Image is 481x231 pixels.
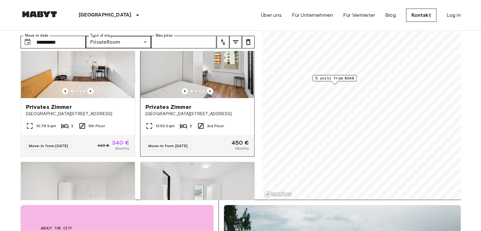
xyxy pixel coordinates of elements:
button: Previous image [207,88,213,94]
span: 2 [71,123,73,129]
span: Monthly [235,146,249,151]
button: tune [217,36,229,48]
label: Max price [156,33,173,38]
span: About the city [41,225,193,231]
img: Marketing picture of unit AT-21-001-065-01 [140,22,254,98]
button: tune [229,36,242,48]
img: Marketing picture of unit AT-21-001-089-02 [21,22,135,98]
a: Kontakt [406,9,436,22]
div: PrivateRoom [86,36,151,48]
img: Habyt [21,11,59,17]
a: Log in [447,11,461,19]
span: 10.76 Sqm [36,123,56,129]
a: Marketing picture of unit AT-21-001-089-02Previous imagePrevious imagePrivates Zimmer[GEOGRAPHIC_... [21,22,135,157]
span: Monthly [115,146,129,151]
button: tune [242,36,255,48]
span: Move-in from [DATE] [29,143,68,148]
span: [GEOGRAPHIC_DATA][STREET_ADDRESS] [145,111,249,117]
span: 450 € [231,140,249,146]
a: Mapbox logo [264,190,292,198]
button: Choose date, selected date is 28 Sep 2025 [21,36,34,48]
button: Previous image [182,88,188,94]
span: 13.53 Sqm [156,123,175,129]
span: 5th Floor [89,123,105,129]
span: 2 [190,123,192,129]
a: Marketing picture of unit AT-21-001-065-01Previous imagePrevious imagePrivates Zimmer[GEOGRAPHIC_... [140,22,255,157]
a: Für Vermieter [343,11,375,19]
label: Type of stay [90,33,112,38]
span: 5 units from €340 [315,75,354,81]
a: Über uns [261,11,282,19]
span: Privates Zimmer [26,103,72,111]
a: Für Unternehmen [292,11,333,19]
label: Move-in date [25,33,48,38]
span: 3rd Floor [207,123,224,129]
p: [GEOGRAPHIC_DATA] [79,11,132,19]
button: Previous image [87,88,94,94]
div: Map marker [312,75,357,85]
span: 340 € [112,140,130,146]
a: Blog [385,11,396,19]
button: Previous image [62,88,68,94]
span: 440 € [97,143,109,148]
span: [GEOGRAPHIC_DATA][STREET_ADDRESS] [26,111,130,117]
span: Privates Zimmer [145,103,191,111]
span: Move-in from [DATE] [148,143,188,148]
